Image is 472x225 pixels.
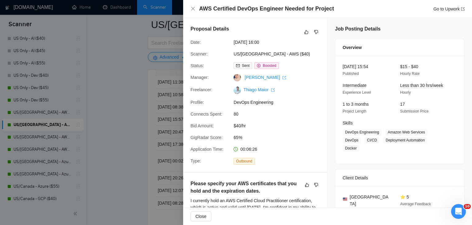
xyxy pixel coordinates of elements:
span: Help [97,184,107,188]
span: Scanner: [191,51,208,56]
span: GigRadar Score: [191,135,222,140]
span: $15 - $40 [400,64,418,69]
span: [GEOGRAPHIC_DATA] [350,194,390,207]
span: 17 [400,102,405,107]
button: like [303,28,310,36]
span: 65% [234,134,326,141]
span: clock-circle [234,147,238,151]
div: We typically reply in under a minute [13,105,103,112]
div: Send us a message [13,99,103,105]
span: Docker [343,145,359,152]
span: DevOps Engineering [343,129,382,136]
span: Application Time: [191,147,223,152]
span: Type: [191,158,201,163]
span: [DATE] 16:00 [234,39,326,46]
span: Bid Amount: [191,123,214,128]
span: export [461,7,465,11]
span: 10 [464,204,471,209]
span: Sent [242,63,250,68]
span: 00:06:26 [240,147,257,152]
span: Published [343,72,359,76]
img: Profile image for Valeriia [77,10,90,22]
span: ⭐ 5 [400,194,409,199]
span: [DATE] 15:54 [343,64,368,69]
h4: AWS Certified DevOps Engineer Needed for Project [199,5,334,13]
span: Less than 30 hrs/week [400,83,443,88]
span: dollar [257,64,261,67]
button: like [303,181,311,189]
span: Overview [343,44,362,51]
span: Project Length [343,109,366,113]
span: Search for help [13,126,50,132]
button: dislike [313,28,320,36]
p: Hi [EMAIL_ADDRESS][DOMAIN_NAME] 👋 [12,44,111,75]
button: Close [191,211,211,221]
span: Freelancer: [191,87,212,92]
span: like [305,182,309,187]
span: $40/hr [234,122,326,129]
span: dislike [314,182,318,187]
span: Messages [51,184,72,188]
span: Experience Level [343,90,371,95]
span: mail [236,64,240,67]
img: 🇺🇸 [343,197,347,201]
span: Boosted [263,63,276,68]
a: [PERSON_NAME] export [245,75,286,80]
div: ✅ How To: Connect your agency to [DOMAIN_NAME] [13,140,103,153]
h5: Proposal Details [191,25,229,33]
div: Client Details [343,170,457,186]
a: Go to Upworkexport [433,6,465,11]
span: CI/CD [364,137,380,144]
span: Profile: [191,100,204,105]
span: Skills [343,121,353,125]
button: Close [191,6,195,11]
span: dislike [314,30,318,35]
div: I currently hold an AWS Certified Cloud Practitioner certification, which is active and valid unt... [191,197,320,218]
span: Status: [191,63,204,68]
span: like [304,30,309,35]
span: 1 to 3 months [343,102,369,107]
span: Amazon Web Services [385,129,427,136]
span: DevOps [343,137,361,144]
button: Help [82,168,123,193]
p: How can we help? [12,75,111,86]
span: Close [195,213,206,220]
span: Submission Price [400,109,429,113]
img: logo [12,12,22,22]
span: Home [14,184,27,188]
span: Outbound [234,158,255,165]
span: 80 [234,111,326,117]
iframe: Intercom live chat [451,204,466,219]
span: export [282,76,286,80]
img: Profile image for Sofiia [66,10,78,22]
div: ✅ How To: Connect your agency to [DOMAIN_NAME] [9,137,114,155]
div: 🔠 GigRadar Search Syntax: Query Operators for Optimized Job Searches [9,155,114,173]
button: Search for help [9,123,114,135]
button: Messages [41,168,82,193]
span: Date: [191,40,201,45]
h5: Please specify your AWS certificates that you hold and the expiration dates. [191,180,301,195]
span: Manager: [191,75,209,80]
span: export [271,88,275,92]
span: US/[GEOGRAPHIC_DATA] - AWS ($40) [234,51,326,57]
span: Hourly [400,90,411,95]
img: Profile image for Nazar [89,10,101,22]
img: c1nIYiYEnWxP2TfA_dGaGsU0yq_D39oq7r38QHb4DlzjuvjqWQxPJgmVLd1BESEi1_ [234,87,241,94]
div: 🔠 GigRadar Search Syntax: Query Operators for Optimized Job Searches [13,158,103,171]
span: DevOps Engineering [234,99,326,106]
span: Connects Spent: [191,112,222,117]
button: dislike [313,181,320,189]
h5: Job Posting Details [335,25,380,33]
span: Intermediate [343,83,367,88]
div: Send us a messageWe typically reply in under a minute [6,93,117,117]
span: close [191,6,195,11]
div: Close [106,10,117,21]
span: Hourly Rate [400,72,419,76]
span: Average Feedback [400,202,431,206]
span: Deployment Automation [383,137,427,144]
a: Thiago Maior export [243,87,275,92]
